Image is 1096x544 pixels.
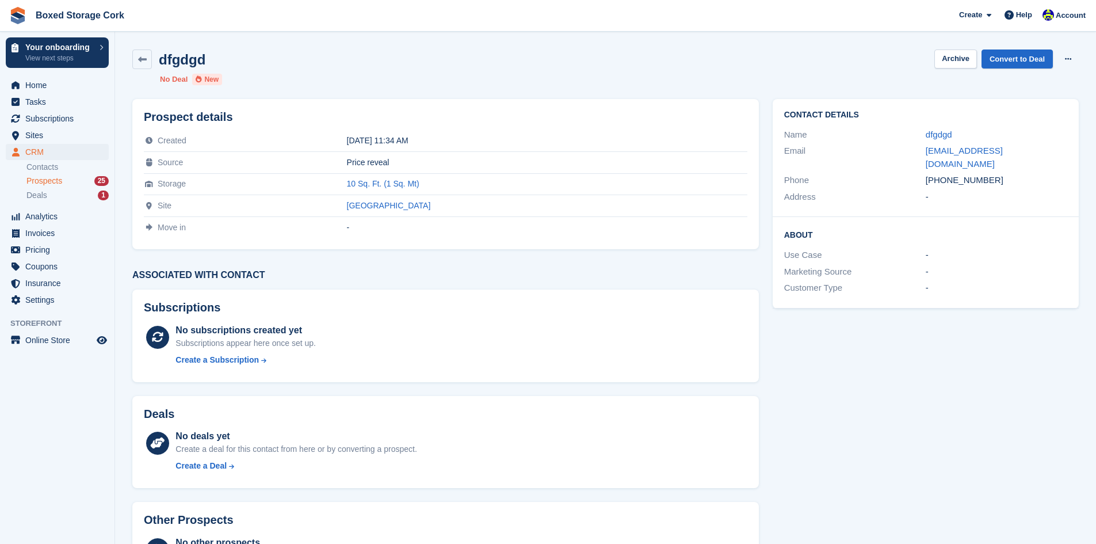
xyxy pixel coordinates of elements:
span: Online Store [25,332,94,348]
a: Boxed Storage Cork [31,6,129,25]
span: CRM [25,144,94,160]
div: Phone [784,174,926,187]
span: Settings [25,292,94,308]
div: Use Case [784,249,926,262]
a: menu [6,144,109,160]
span: Deals [26,190,47,201]
a: menu [6,111,109,127]
h3: Associated with contact [132,270,759,280]
h2: Prospect details [144,111,747,124]
div: Marketing Source [784,265,926,279]
li: No Deal [160,74,188,85]
div: Name [784,128,926,142]
a: menu [6,258,109,275]
span: Invoices [25,225,94,241]
div: Price reveal [347,158,747,167]
div: Create a deal for this contact from here or by converting a prospect. [175,443,417,455]
a: menu [6,332,109,348]
div: 25 [94,176,109,186]
div: No deals yet [175,429,417,443]
span: Help [1016,9,1032,21]
div: No subscriptions created yet [175,324,316,337]
a: dfgdgd [926,130,952,139]
a: menu [6,127,109,143]
div: - [926,265,1067,279]
span: Insurance [25,275,94,291]
li: New [192,74,222,85]
a: menu [6,208,109,225]
a: Convert to Deal [982,50,1053,69]
h2: Other Prospects [144,513,234,527]
a: Preview store [95,333,109,347]
a: menu [6,242,109,258]
span: Storefront [10,318,114,329]
a: menu [6,225,109,241]
div: Customer Type [784,281,926,295]
img: stora-icon-8386f47178a22dfd0bd8f6a31ec36ba5ce8667c1dd55bd0f319d3a0aa187defe.svg [9,7,26,24]
a: 10 Sq. Ft. (1 Sq. Mt) [347,179,419,188]
div: - [926,191,1067,204]
a: Prospects 25 [26,175,109,187]
a: Deals 1 [26,189,109,201]
p: Your onboarding [25,43,94,51]
div: Subscriptions appear here once set up. [175,337,316,349]
div: Address [784,191,926,204]
span: Home [25,77,94,93]
h2: dfgdgd [159,52,205,67]
span: Prospects [26,176,62,187]
div: Create a Subscription [175,354,259,366]
a: Contacts [26,162,109,173]
h2: Contact Details [784,111,1067,120]
a: Create a Deal [175,460,417,472]
span: Pricing [25,242,94,258]
a: [GEOGRAPHIC_DATA] [347,201,431,210]
div: - [347,223,747,232]
img: Vincent [1042,9,1054,21]
a: menu [6,77,109,93]
a: Create a Subscription [175,354,316,366]
h2: Subscriptions [144,301,747,314]
div: 1 [98,191,109,200]
a: menu [6,275,109,291]
span: Tasks [25,94,94,110]
div: - [926,249,1067,262]
a: menu [6,292,109,308]
p: View next steps [25,53,94,63]
div: - [926,281,1067,295]
a: [EMAIL_ADDRESS][DOMAIN_NAME] [926,146,1003,169]
h2: Deals [144,408,174,421]
span: Subscriptions [25,111,94,127]
span: Storage [158,179,186,188]
span: Sites [25,127,94,143]
span: Create [959,9,982,21]
div: [PHONE_NUMBER] [926,174,1067,187]
span: Site [158,201,171,210]
span: Created [158,136,186,145]
span: Move in [158,223,186,232]
h2: About [784,229,1067,240]
span: Analytics [25,208,94,225]
div: Create a Deal [175,460,227,472]
a: menu [6,94,109,110]
span: Account [1056,10,1086,21]
div: [DATE] 11:34 AM [347,136,747,145]
span: Source [158,158,183,167]
span: Coupons [25,258,94,275]
button: Archive [934,50,977,69]
div: Email [784,144,926,170]
a: Your onboarding View next steps [6,37,109,68]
